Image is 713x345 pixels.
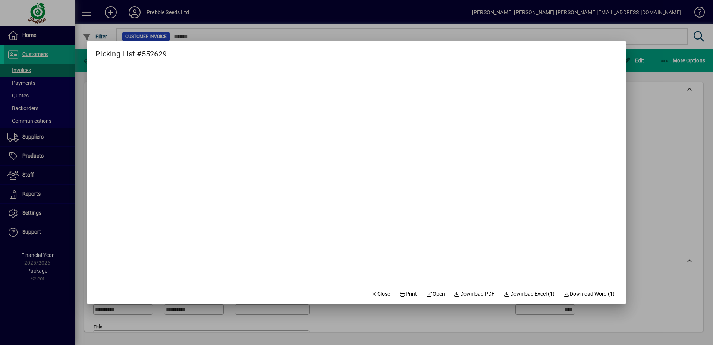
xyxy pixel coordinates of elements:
a: Download PDF [451,287,498,301]
span: Close [371,290,390,298]
h2: Picking List #552629 [87,41,176,60]
a: Open [423,287,448,301]
span: Download Word (1) [563,290,615,298]
span: Download PDF [454,290,495,298]
span: Download Excel (1) [503,290,555,298]
span: Open [426,290,445,298]
button: Download Excel (1) [500,287,557,301]
button: Print [396,287,420,301]
span: Print [399,290,417,298]
button: Download Word (1) [560,287,618,301]
button: Close [368,287,393,301]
